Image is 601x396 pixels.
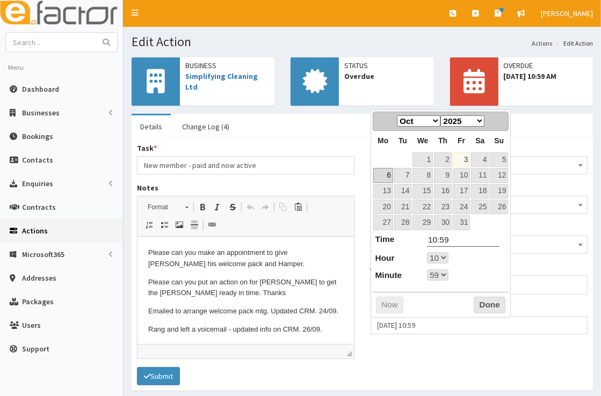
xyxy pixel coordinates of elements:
[412,184,433,199] a: 15
[187,218,202,232] a: Insert Horizontal Line
[185,60,269,71] span: Business
[438,136,447,145] span: Thursday
[417,136,429,145] span: Wednesday
[490,200,508,214] a: 26
[453,200,470,214] a: 24
[453,215,470,230] a: 31
[471,152,489,167] a: 4
[137,143,157,153] label: Task
[434,215,452,230] a: 30
[22,297,54,306] span: Packages
[137,367,180,385] button: Submit
[22,155,53,165] span: Contacts
[22,202,56,212] span: Contracts
[412,152,433,167] a: 1
[458,136,465,145] span: Friday
[504,71,588,82] span: [DATE] 10:59 AM
[412,168,433,182] a: 8
[471,184,489,199] a: 18
[373,233,395,245] dt: Time
[493,113,508,128] a: Next
[373,200,393,214] a: 20
[243,200,258,214] a: Undo (Ctrl+Z)
[157,218,172,232] a: Insert/Remove Bulleted List
[210,200,225,214] a: Italic (Ctrl+I)
[142,200,194,215] a: Format
[373,252,395,264] dt: Hour
[132,35,593,49] h1: Edit Action
[471,168,489,182] a: 11
[475,136,484,145] span: Saturday
[344,60,428,71] span: Status
[142,200,180,214] span: Format
[434,152,452,167] a: 2
[495,116,504,125] span: Next
[453,184,470,199] a: 17
[22,320,41,330] span: Users
[504,60,588,71] span: OVERDUE
[490,184,508,199] a: 19
[373,184,393,199] a: 13
[532,39,552,48] a: Actions
[195,200,210,214] a: Bold (Ctrl+B)
[22,84,59,94] span: Dashboard
[412,215,433,230] a: 29
[471,200,489,214] a: 25
[22,131,53,141] span: Bookings
[205,218,220,232] a: Link (Ctrl+L)
[373,215,393,230] a: 27
[22,179,53,188] span: Enquiries
[137,237,354,344] iframe: Rich Text Editor, notes
[412,200,433,214] a: 22
[490,152,508,167] a: 5
[553,39,593,48] li: Edit Action
[373,269,402,281] dt: Minute
[490,168,508,182] a: 12
[6,33,96,52] input: Search...
[22,226,48,236] span: Actions
[394,184,411,199] a: 14
[374,113,389,128] a: Prev
[22,108,60,118] span: Businesses
[378,116,386,125] span: Prev
[399,136,407,145] span: Tuesday
[173,115,238,138] a: Change Log (4)
[434,184,452,199] a: 16
[474,297,505,314] button: Done
[346,351,352,356] span: Drag to resize
[394,168,411,182] a: 7
[376,297,403,314] button: Now
[541,9,593,18] span: [PERSON_NAME]
[434,200,452,214] a: 23
[494,136,504,145] span: Sunday
[394,215,411,230] a: 28
[22,344,49,354] span: Support
[142,218,157,232] a: Insert/Remove Numbered List
[378,136,388,145] span: Monday
[394,200,411,214] a: 21
[434,168,452,182] a: 9
[344,71,428,82] span: Overdue
[137,182,158,193] label: Notes
[172,218,187,232] a: Image
[373,168,393,182] a: 6
[258,200,273,214] a: Redo (Ctrl+Y)
[225,200,240,214] a: Strike Through
[291,200,306,214] a: Paste (Ctrl+V)
[453,152,470,167] a: 3
[132,115,171,138] a: Details
[453,168,470,182] a: 10
[185,71,258,92] a: Simplifying Cleaning Ltd
[276,200,291,214] a: Copy (Ctrl+C)
[22,250,64,259] span: Microsoft365
[22,273,56,283] span: Addresses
